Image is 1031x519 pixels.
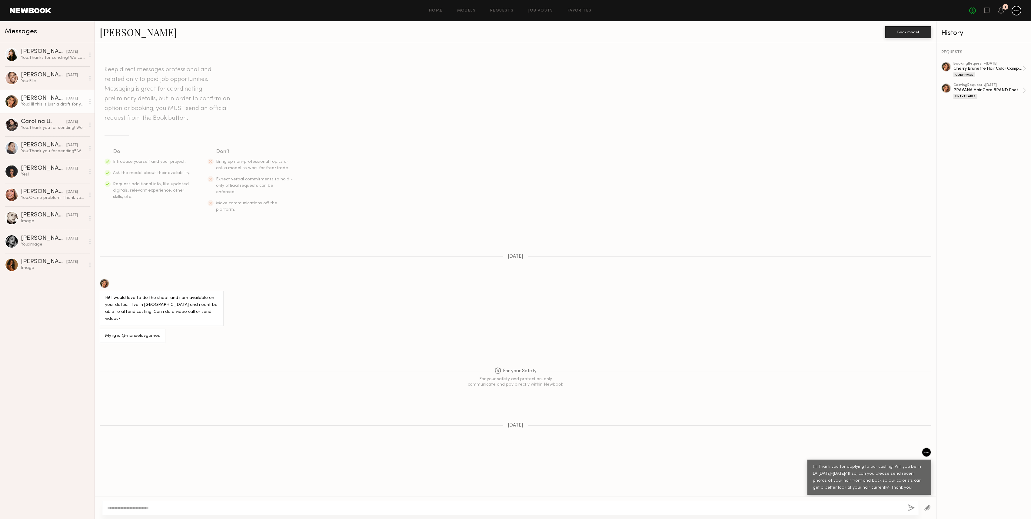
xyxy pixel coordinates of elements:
[885,29,931,34] a: Book model
[105,65,232,123] header: Keep direct messages professional and related only to paid job opportunities. Messaging is great ...
[21,55,85,61] div: You: Thanks for sending! We completed casting for this shoot, but will have more campaigns coming...
[66,236,78,242] div: [DATE]
[66,49,78,55] div: [DATE]
[113,171,190,175] span: Ask the model about their availability.
[66,96,78,102] div: [DATE]
[105,295,218,323] div: Hi! I would love to do the shoot and i am available on your dates. I live in [GEOGRAPHIC_DATA] an...
[953,62,1023,66] div: booking Request • [DATE]
[508,254,523,259] span: [DATE]
[21,259,66,265] div: [PERSON_NAME]
[21,142,66,148] div: [PERSON_NAME]
[528,9,553,13] a: Job Posts
[508,423,523,428] span: [DATE]
[494,367,537,375] span: For your Safety
[21,236,66,242] div: [PERSON_NAME]
[100,25,177,39] a: [PERSON_NAME]
[216,177,293,194] span: Expect verbal commitments to hold - only official requests can be enforced.
[216,148,294,156] div: Don’t
[66,189,78,195] div: [DATE]
[21,212,66,218] div: [PERSON_NAME]
[21,218,85,224] div: Image
[429,9,443,13] a: Home
[568,9,592,13] a: Favorites
[5,28,37,35] span: Messages
[113,160,186,164] span: Introduce yourself and your project.
[21,148,85,154] div: You: Thank you for sending!! We completed casting for this shoot, but we will have more castings ...
[953,62,1026,77] a: bookingRequest •[DATE]Cherry Brunette Hair Color Campaign - PRAVANAConfirmed
[105,333,160,340] div: My ig is @manuelavgomes
[216,201,277,212] span: Move communications off the platform.
[885,26,931,38] button: Book model
[953,83,1023,87] div: casting Request • [DATE]
[941,50,1026,55] div: REQUESTS
[21,166,66,172] div: [PERSON_NAME]
[941,30,1026,37] div: History
[467,377,564,387] div: For your safety and protection, only communicate and pay directly within Newbook
[21,119,66,125] div: Carolina U.
[953,66,1023,72] div: Cherry Brunette Hair Color Campaign - PRAVANA
[953,94,977,99] div: Unavailable
[21,172,85,177] div: Yes!
[457,9,476,13] a: Models
[21,125,85,131] div: You: Thank you for sending! We already casted for this project, but we will have more campaigns c...
[21,265,85,271] div: Image
[66,119,78,125] div: [DATE]
[21,72,66,78] div: [PERSON_NAME]
[216,160,289,170] span: Bring up non-professional topics or ask a model to work for free/trade.
[21,242,85,247] div: You: Image
[66,142,78,148] div: [DATE]
[21,49,66,55] div: [PERSON_NAME]
[21,78,85,84] div: You: File
[953,83,1026,99] a: castingRequest •[DATE]PRAVANA Hair Care BRAND PhotoshootUnavailable
[490,9,514,13] a: Requests
[953,87,1023,93] div: PRAVANA Hair Care BRAND Photoshoot
[113,182,189,199] span: Request additional info, like updated digitals, relevant experience, other skills, etc.
[66,166,78,172] div: [DATE]
[1005,5,1006,9] div: 1
[813,464,926,491] div: Hi! Thank you for applying to our casting! Will you be in LA [DATE]-[DATE]? If so, can you please...
[66,72,78,78] div: [DATE]
[21,189,66,195] div: [PERSON_NAME]
[66,213,78,218] div: [DATE]
[21,95,66,102] div: [PERSON_NAME]
[113,148,191,156] div: Do
[21,195,85,201] div: You: Ok, no problem. Thank you for getting back to us.
[66,259,78,265] div: [DATE]
[953,72,975,77] div: Confirmed
[21,102,85,107] div: You: Hi! this is just a draft for you to review. Can you please read through and let me know if y...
